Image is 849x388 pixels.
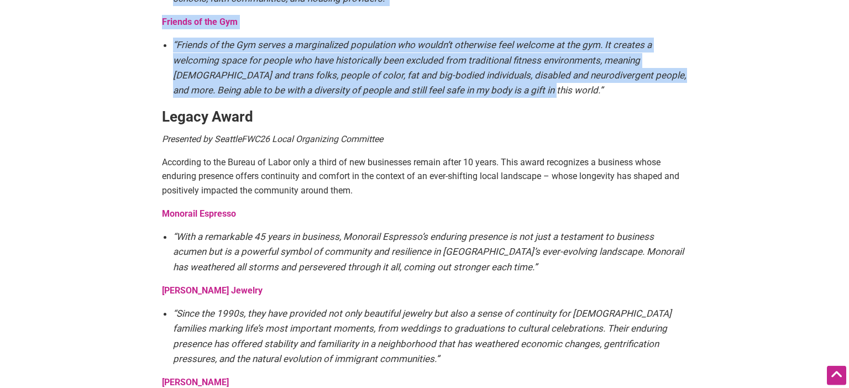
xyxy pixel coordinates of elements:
a: Monorail Espresso [162,208,236,219]
strong: Legacy Award [162,108,253,125]
a: [PERSON_NAME] [162,377,229,387]
a: Friends of the Gym [162,17,238,27]
em: Presented by SeattleFWC26 Local Organizing Committee [162,134,383,144]
em: “Friends of the Gym serves a marginalized population who wouldn’t otherwise feel welcome at the g... [173,39,686,96]
div: Scroll Back to Top [827,366,846,385]
em: “With a remarkable 45 years in business, Monorail Espresso’s enduring presence is not just a test... [173,231,684,272]
p: According to the Bureau of Labor only a third of new businesses remain after 10 years. This award... [162,155,687,198]
a: [PERSON_NAME] Jewelry [162,285,263,296]
em: “Since the 1990s, they have provided not only beautiful jewelry but also a sense of continuity fo... [173,308,672,364]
